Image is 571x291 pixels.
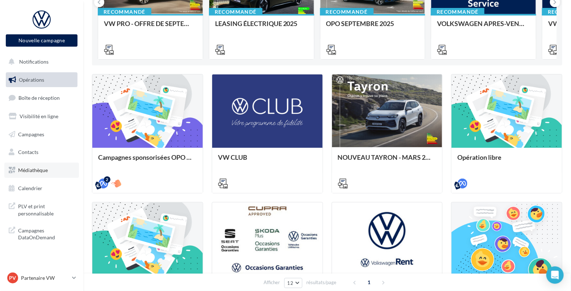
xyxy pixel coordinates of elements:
[6,271,77,285] a: PV Partenaire VW
[20,113,58,119] span: Visibilité en ligne
[18,185,42,191] span: Calendrier
[546,266,564,284] div: Open Intercom Messenger
[104,20,197,34] div: VW PRO - OFFRE DE SEPTEMBRE 25
[4,163,79,178] a: Médiathèque
[306,279,336,286] span: résultats/page
[6,34,77,47] button: Nouvelle campagne
[18,131,44,137] span: Campagnes
[215,20,308,34] div: LEASING ÉLECTRIQUE 2025
[19,59,49,65] span: Notifications
[98,8,151,16] div: Recommandé
[457,154,556,168] div: Opération libre
[363,277,375,288] span: 1
[4,54,76,69] button: Notifications
[287,280,294,286] span: 12
[18,226,75,241] span: Campagnes DataOnDemand
[104,176,110,183] div: 2
[4,145,79,160] a: Contacts
[437,20,530,34] div: VOLKSWAGEN APRES-VENTE
[4,127,79,142] a: Campagnes
[218,154,317,168] div: VW CLUB
[19,77,44,83] span: Opérations
[4,72,79,87] a: Opérations
[320,8,374,16] div: Recommandé
[18,95,60,101] span: Boîte de réception
[284,278,303,288] button: 12
[209,8,263,16] div: Recommandé
[4,198,79,220] a: PLV et print personnalisable
[21,274,69,282] p: Partenaire VW
[4,90,79,106] a: Boîte de réception
[4,181,79,196] a: Calendrier
[326,20,419,34] div: OPO SEPTEMBRE 2025
[98,154,197,168] div: Campagnes sponsorisées OPO Septembre
[4,223,79,244] a: Campagnes DataOnDemand
[264,279,280,286] span: Afficher
[4,109,79,124] a: Visibilité en ligne
[18,201,75,217] span: PLV et print personnalisable
[338,154,437,168] div: NOUVEAU TAYRON - MARS 2025
[431,8,484,16] div: Recommandé
[18,149,38,155] span: Contacts
[18,167,48,173] span: Médiathèque
[9,274,16,282] span: PV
